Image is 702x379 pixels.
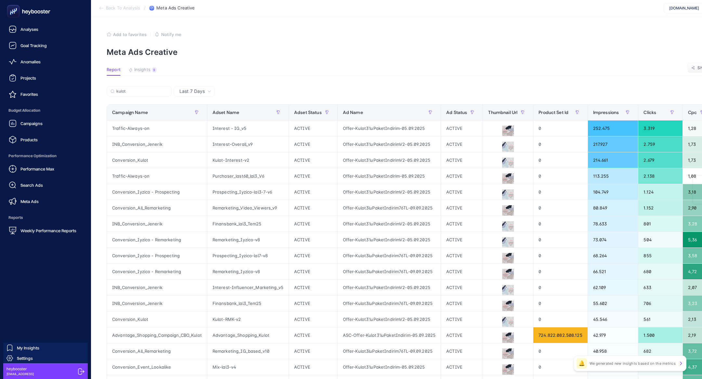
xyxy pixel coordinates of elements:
[338,343,441,359] div: Offer-Kulot3luPaketIndirim76TL-09.09.2025
[5,39,86,52] a: Goal Tracking
[338,359,441,375] div: Offer-Kulot3'luPaketIndirim-05.09.2025
[638,280,682,295] div: 633
[588,168,638,184] div: 113.255
[533,152,587,168] div: 0
[207,343,289,359] div: Remarketing_IG_based_v10
[107,359,207,375] div: Conversion_Event_Lookalike
[588,136,638,152] div: 217.927
[161,32,181,37] span: Notify me
[5,133,86,146] a: Products
[441,168,483,184] div: ACTIVE
[107,280,207,295] div: INB_Conversion_Jenerik
[441,327,483,343] div: ACTIVE
[588,248,638,263] div: 68.264
[638,120,682,136] div: 3.319
[338,280,441,295] div: Offer-Kulot3'luPaketIndirimV2-05.09.2025
[289,184,337,200] div: ACTIVE
[5,71,86,84] a: Projects
[588,327,638,343] div: 42.979
[289,280,337,295] div: ACTIVE
[156,6,195,11] span: Meta Ads Creative
[289,152,337,168] div: ACTIVE
[107,184,207,200] div: Conversion_Iyzico - Prospecting
[338,136,441,152] div: Offer-Kulot3'luPaketIndirimV2-05.09.2025
[207,311,289,327] div: Kulot-RMK-v2
[116,89,168,94] input: Search
[107,168,207,184] div: Traffic-Always-on
[20,27,38,32] span: Analyses
[638,264,682,279] div: 680
[5,88,86,101] a: Favorites
[20,121,43,126] span: Campaigns
[588,200,638,216] div: 80.849
[588,120,638,136] div: 252.475
[441,216,483,232] div: ACTIVE
[441,184,483,200] div: ACTIVE
[106,6,140,11] span: Back To Analysis
[207,264,289,279] div: Remarketing_Iyzico-v8
[638,232,682,247] div: 504
[441,120,483,136] div: ACTIVE
[107,343,207,359] div: Conversion_All_Remarketing
[112,110,148,115] span: Campaign Name
[533,359,587,375] div: 0
[338,327,441,343] div: ASC-Offer-Kulot3'luPaketIndirim-05.09.2025
[107,200,207,216] div: Conversion_All_Remarketing
[107,67,121,72] span: Report
[289,200,337,216] div: ACTIVE
[638,136,682,152] div: 2.759
[107,327,207,343] div: Advantage_Shopping_Campaign_CBO_Kulot
[338,120,441,136] div: Offer-Kulot3'luPaketIndirim-05.09.2025
[588,280,638,295] div: 62.109
[338,168,441,184] div: Offer-Kulot3'luPaketIndirim-05.09.2025
[588,264,638,279] div: 66.521
[289,264,337,279] div: ACTIVE
[593,110,619,115] span: Impressions
[5,55,86,68] a: Anomalies
[20,75,36,81] span: Projects
[638,311,682,327] div: 561
[289,120,337,136] div: ACTIVE
[338,296,441,311] div: Offer-Kulot3luPaketIndirim76TL-09.09.2025
[207,280,289,295] div: Interest-Influencer_Marketing_v5
[441,248,483,263] div: ACTIVE
[207,184,289,200] div: Prospecting_Iyzico-lal3-7-v6
[20,92,38,97] span: Favorites
[155,32,181,37] button: Notify me
[17,345,39,350] span: My Insights
[107,311,207,327] div: Conversion_Kulot
[207,120,289,136] div: Interest - IG_v5
[20,183,43,188] span: Search Ads
[5,179,86,192] a: Search Ads
[533,248,587,263] div: 0
[441,343,483,359] div: ACTIVE
[5,195,86,208] a: Meta Ads
[643,110,656,115] span: Clicks
[533,343,587,359] div: 0
[577,358,587,369] div: 🔔
[441,280,483,295] div: ACTIVE
[338,311,441,327] div: Offer-Kulot3'luPaketIndirimV2-05.09.2025
[289,168,337,184] div: ACTIVE
[107,264,207,279] div: Conversion_Iyzico - Remarketing
[289,216,337,232] div: ACTIVE
[207,136,289,152] div: Interest-Overall_v9
[588,311,638,327] div: 45.546
[20,137,38,142] span: Products
[441,232,483,247] div: ACTIVE
[6,372,34,376] span: [EMAIL_ADDRESS]
[17,356,33,361] span: Settings
[688,110,697,115] span: Cpc
[638,248,682,263] div: 855
[289,359,337,375] div: ACTIVE
[533,327,587,343] div: 724.822.082.508.125
[441,311,483,327] div: ACTIVE
[533,184,587,200] div: 0
[533,232,587,247] div: 0
[207,200,289,216] div: Remarketing_Video_Viewers_v9
[533,311,587,327] div: 0
[338,184,441,200] div: Offer-Kulot3'luPaketIndirimV2-05.09.2025
[638,184,682,200] div: 1.124
[289,327,337,343] div: ACTIVE
[213,110,239,115] span: Adset Name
